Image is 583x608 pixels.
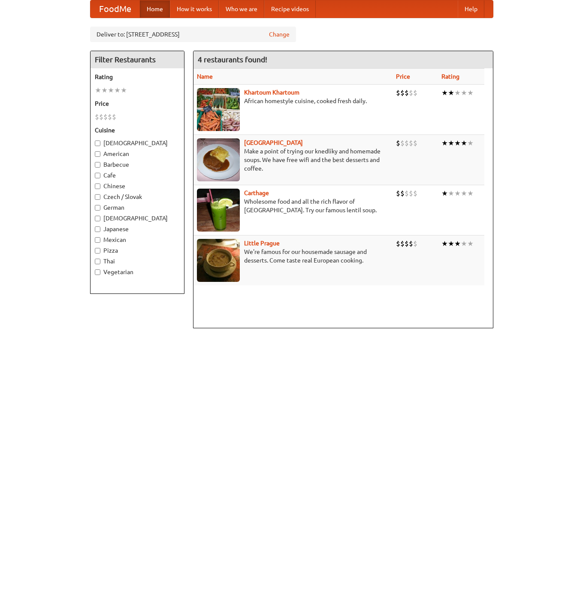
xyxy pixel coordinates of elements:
[461,239,467,248] li: ★
[95,126,180,134] h5: Cuisine
[95,246,180,255] label: Pizza
[95,205,100,211] input: German
[95,73,180,81] h5: Rating
[413,88,417,98] li: $
[95,141,100,146] input: [DEMOGRAPHIC_DATA]
[198,55,267,64] ng-pluralize: 4 restaurants found!
[454,189,461,198] li: ★
[91,51,184,68] h4: Filter Restaurants
[400,189,405,198] li: $
[441,189,448,198] li: ★
[396,88,400,98] li: $
[197,239,240,282] img: littleprague.jpg
[454,88,461,98] li: ★
[99,112,103,122] li: $
[140,0,170,18] a: Home
[197,197,389,214] p: Wholesome food and all the rich flavor of [GEOGRAPHIC_DATA]. Try our famous lentil soup.
[95,235,180,244] label: Mexican
[413,138,417,148] li: $
[405,239,409,248] li: $
[197,247,389,265] p: We're famous for our housemade sausage and desserts. Come taste real European cooking.
[101,86,108,95] li: ★
[400,239,405,248] li: $
[197,138,240,181] img: czechpoint.jpg
[244,89,299,96] a: Khartoum Khartoum
[441,73,459,80] a: Rating
[95,112,99,122] li: $
[95,162,100,168] input: Barbecue
[170,0,219,18] a: How it works
[91,0,140,18] a: FoodMe
[95,151,100,157] input: American
[396,138,400,148] li: $
[467,88,474,98] li: ★
[448,138,454,148] li: ★
[197,189,240,232] img: carthage.jpg
[244,139,303,146] a: [GEOGRAPHIC_DATA]
[467,138,474,148] li: ★
[108,86,114,95] li: ★
[95,214,180,223] label: [DEMOGRAPHIC_DATA]
[461,189,467,198] li: ★
[197,97,389,105] p: African homestyle cuisine, cooked fresh daily.
[448,189,454,198] li: ★
[95,139,180,147] label: [DEMOGRAPHIC_DATA]
[405,88,409,98] li: $
[95,183,100,189] input: Chinese
[95,268,180,276] label: Vegetarian
[197,73,213,80] a: Name
[396,73,410,80] a: Price
[219,0,264,18] a: Who we are
[114,86,121,95] li: ★
[409,189,413,198] li: $
[467,189,474,198] li: ★
[95,216,100,221] input: [DEMOGRAPHIC_DATA]
[90,27,296,42] div: Deliver to: [STREET_ADDRESS]
[467,239,474,248] li: ★
[95,237,100,243] input: Mexican
[95,203,180,212] label: German
[405,189,409,198] li: $
[441,239,448,248] li: ★
[244,240,280,247] a: Little Prague
[448,239,454,248] li: ★
[458,0,484,18] a: Help
[461,88,467,98] li: ★
[121,86,127,95] li: ★
[396,189,400,198] li: $
[103,112,108,122] li: $
[95,86,101,95] li: ★
[95,99,180,108] h5: Price
[95,259,100,264] input: Thai
[413,189,417,198] li: $
[95,225,180,233] label: Japanese
[454,239,461,248] li: ★
[400,138,405,148] li: $
[95,171,180,180] label: Cafe
[461,138,467,148] li: ★
[95,150,180,158] label: American
[400,88,405,98] li: $
[95,226,100,232] input: Japanese
[264,0,316,18] a: Recipe videos
[396,239,400,248] li: $
[409,138,413,148] li: $
[95,248,100,254] input: Pizza
[197,88,240,131] img: khartoum.jpg
[448,88,454,98] li: ★
[413,239,417,248] li: $
[454,138,461,148] li: ★
[441,138,448,148] li: ★
[269,30,290,39] a: Change
[441,88,448,98] li: ★
[95,257,180,266] label: Thai
[405,138,409,148] li: $
[409,88,413,98] li: $
[244,189,269,196] a: Carthage
[108,112,112,122] li: $
[95,269,100,275] input: Vegetarian
[197,147,389,173] p: Make a point of trying our knedlíky and homemade soups. We have free wifi and the best desserts a...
